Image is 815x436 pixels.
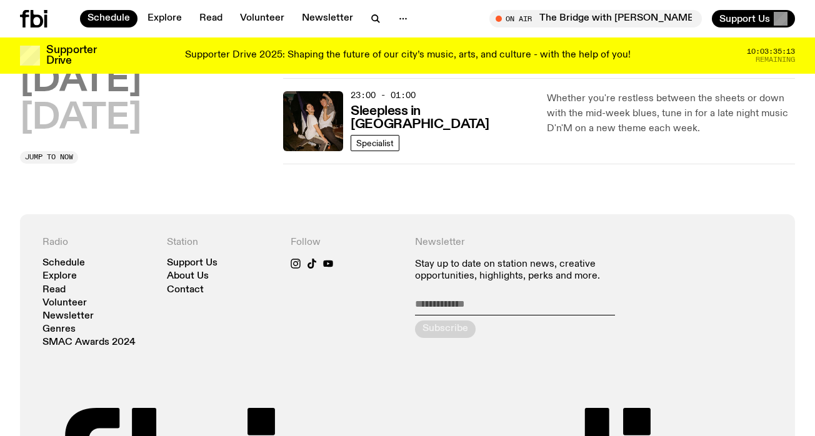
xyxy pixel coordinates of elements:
[719,13,770,24] span: Support Us
[42,285,66,295] a: Read
[415,259,648,282] p: Stay up to date on station news, creative opportunities, highlights, perks and more.
[351,89,416,101] span: 23:00 - 01:00
[20,101,141,136] button: [DATE]
[140,10,189,27] a: Explore
[712,10,795,27] button: Support Us
[42,259,85,268] a: Schedule
[747,48,795,55] span: 10:03:35:13
[291,237,400,249] h4: Follow
[489,10,702,27] button: On AirThe Bridge with [PERSON_NAME]
[294,10,361,27] a: Newsletter
[415,320,476,338] button: Subscribe
[351,135,399,151] a: Specialist
[167,237,276,249] h4: Station
[756,56,795,63] span: Remaining
[167,272,209,281] a: About Us
[42,299,87,308] a: Volunteer
[232,10,292,27] a: Volunteer
[42,272,77,281] a: Explore
[42,237,152,249] h4: Radio
[42,325,76,334] a: Genres
[20,64,141,99] button: [DATE]
[42,312,94,321] a: Newsletter
[25,154,73,161] span: Jump to now
[185,50,631,61] p: Supporter Drive 2025: Shaping the future of our city’s music, arts, and culture - with the help o...
[351,105,531,131] h3: Sleepless in [GEOGRAPHIC_DATA]
[167,259,217,268] a: Support Us
[46,45,96,66] h3: Supporter Drive
[20,151,78,164] button: Jump to now
[415,237,648,249] h4: Newsletter
[356,138,394,147] span: Specialist
[283,91,343,151] img: Marcus Whale is on the left, bent to his knees and arching back with a gleeful look his face He i...
[80,10,137,27] a: Schedule
[192,10,230,27] a: Read
[167,285,204,295] a: Contact
[547,91,795,136] p: Whether you're restless between the sheets or down with the mid-week blues, tune in for a late ni...
[42,338,136,347] a: SMAC Awards 2024
[351,102,531,131] a: Sleepless in [GEOGRAPHIC_DATA]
